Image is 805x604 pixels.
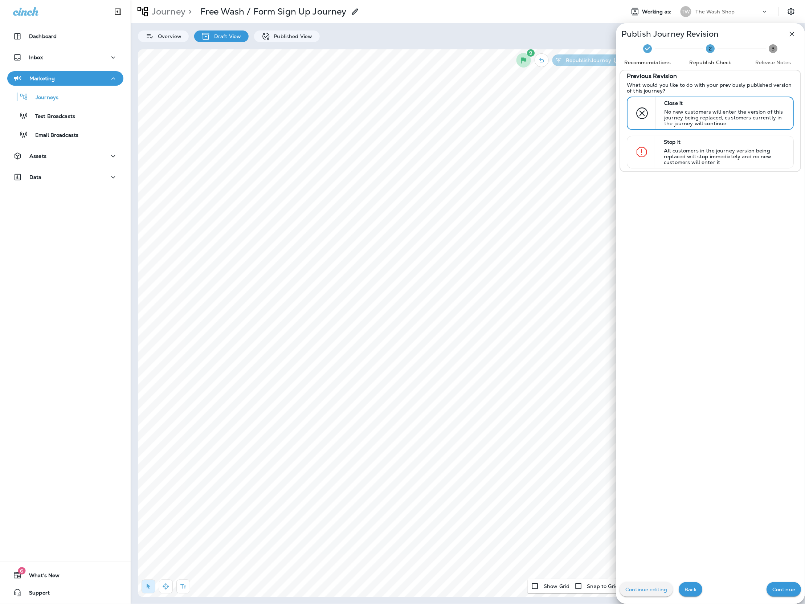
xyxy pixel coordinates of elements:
p: Stop it [664,139,787,145]
button: Continue editing [620,582,673,597]
span: Republish Check [682,59,739,66]
button: Continue [767,582,801,597]
p: All customers in the journey version being replaced will stop immediately and no new customers wi... [664,148,787,165]
p: No new customers will enter the version of this journey being replaced, customers currently in th... [665,109,787,126]
text: 3 [772,45,775,52]
p: Close it [665,100,787,106]
p: Continue editing [626,587,667,592]
p: Back [685,587,697,592]
span: Release Notes [745,59,802,66]
p: What would you like to do with your previously published version of this journey? [627,82,794,94]
p: Previous Revision [627,73,677,79]
p: Continue [773,587,796,592]
button: Back [679,582,703,597]
span: Recommendations [619,59,676,66]
p: Publish Journey Revision [622,31,719,37]
text: 2 [709,45,712,52]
